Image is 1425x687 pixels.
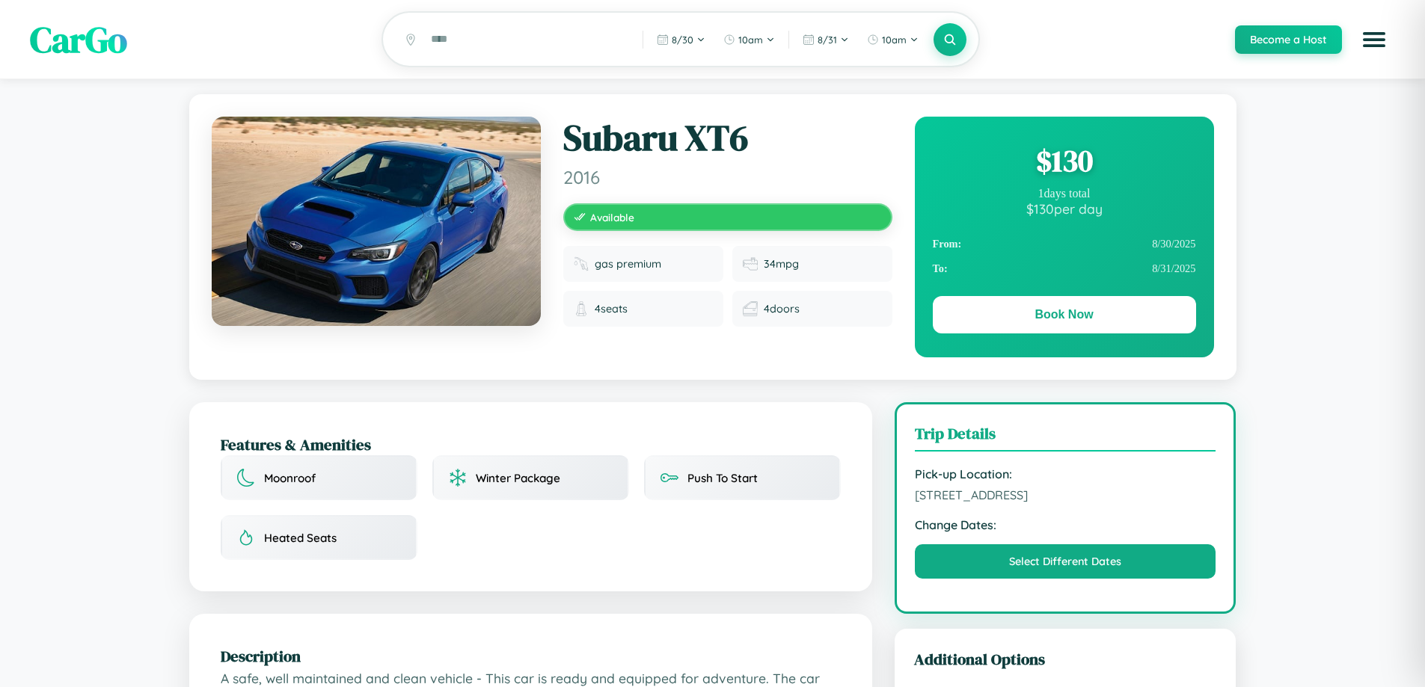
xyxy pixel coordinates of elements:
img: Fuel efficiency [743,256,758,271]
div: $ 130 [933,141,1196,181]
h2: Description [221,645,841,667]
div: 8 / 30 / 2025 [933,232,1196,256]
button: Become a Host [1235,25,1342,54]
span: Moonroof [264,471,316,485]
span: Heated Seats [264,531,337,545]
button: 8/31 [795,28,856,52]
strong: Change Dates: [915,517,1216,532]
img: Doors [743,301,758,316]
span: CarGo [30,15,127,64]
span: Push To Start [687,471,758,485]
button: Select Different Dates [915,544,1216,579]
div: $ 130 per day [933,200,1196,217]
h3: Trip Details [915,422,1216,452]
img: Subaru XT6 2016 [212,117,541,326]
span: 8 / 31 [818,34,837,46]
strong: Pick-up Location: [915,466,1216,481]
span: 4 seats [595,302,628,315]
img: Fuel type [574,256,589,271]
strong: From: [933,238,962,250]
h3: Additional Options [914,648,1217,670]
button: 10am [859,28,926,52]
span: Winter Package [476,471,560,485]
button: 10am [716,28,782,52]
span: 2016 [563,166,892,188]
strong: To: [933,262,948,275]
span: Available [590,211,634,224]
h2: Features & Amenities [221,434,841,455]
button: 8/30 [649,28,713,52]
span: [STREET_ADDRESS] [915,487,1216,502]
span: 34 mpg [764,257,799,271]
span: gas premium [595,257,661,271]
span: 10am [738,34,763,46]
button: Book Now [933,296,1196,333]
div: 1 days total [933,187,1196,200]
span: 4 doors [764,302,800,315]
h1: Subaru XT6 [563,117,892,160]
span: 8 / 30 [672,34,693,46]
span: 10am [882,34,907,46]
img: Seats [574,301,589,316]
button: Open menu [1353,19,1395,61]
div: 8 / 31 / 2025 [933,256,1196,281]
